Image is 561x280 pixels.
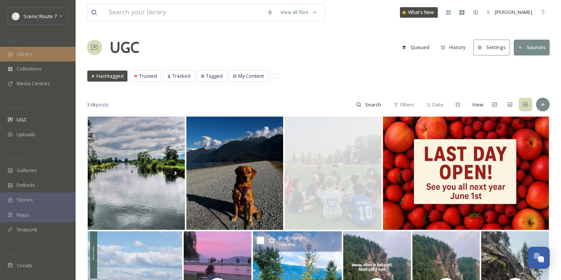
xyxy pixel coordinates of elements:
[105,4,263,21] input: Search your library
[17,226,37,233] span: SnapLink
[17,167,37,174] span: Galleries
[17,65,42,72] span: Collections
[87,101,109,108] span: 3.6k posts
[17,51,32,58] span: Library
[473,40,510,55] button: Settings
[17,211,29,218] span: Maps
[383,117,549,230] img: #local #peach #freestone #freestonepeach #farm #fresh #okanagan #farmfresh #okanaganpeach #okanag...
[186,117,283,230] img: Golden hour walks with Ellie on the #pittmeadows dykes. Nothing better than fresh air, mountain v...
[361,97,386,112] input: Search
[96,72,124,80] span: Hashtagged
[398,40,437,55] a: Queued
[482,5,536,20] a: [PERSON_NAME]
[437,40,470,55] button: History
[17,116,27,123] span: UGC
[528,247,550,269] button: Open Chat
[8,250,23,256] span: SOCIALS
[514,40,550,55] button: Sources
[495,9,532,15] span: [PERSON_NAME]
[17,131,36,138] span: Uploads
[278,242,295,248] span: 1440 x 1914
[139,72,157,80] span: Trusted
[278,234,308,241] span: @ raj_manjhi_
[398,40,433,55] button: Queued
[437,40,474,55] a: History
[8,155,25,161] span: WIDGETS
[8,105,24,110] span: COLLECT
[88,117,185,230] img: Calm Alouette Vibes Looking to decompress? Take a walk along the Alouette. The river flows from t...
[110,36,139,59] a: UGC
[432,101,443,108] span: Date
[400,101,414,108] span: Filters
[472,101,484,108] span: View:
[8,39,21,45] span: MEDIA
[17,80,50,87] span: Media Centres
[473,40,514,55] a: Settings
[17,182,35,189] span: Embeds
[17,262,33,269] span: Socials
[23,13,57,20] span: Scenic Route 7
[172,72,191,80] span: Tracked
[12,12,20,20] img: SnapSea%20Square%20Logo.png
[17,196,33,203] span: Stories
[238,72,264,80] span: My Content
[400,7,438,18] a: What's New
[277,5,321,20] a: View all files
[206,72,223,80] span: Tagged
[285,117,381,230] img: The wait is over, opening weekend is here! We’re so excited to see everyone back on the field and...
